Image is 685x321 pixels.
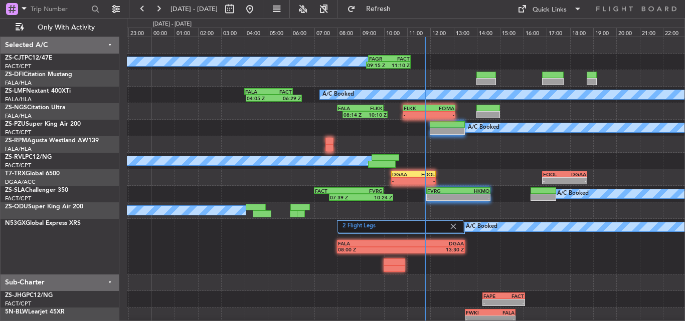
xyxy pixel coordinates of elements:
div: 13:30 Z [401,246,464,252]
div: 06:29 Z [274,95,301,101]
a: ZS-DFICitation Mustang [5,72,72,78]
a: ZS-PZUSuper King Air 200 [5,121,81,127]
button: Refresh [342,1,403,17]
div: 10:24 Z [361,194,392,200]
div: - [458,194,489,200]
a: ZS-CJTPC12/47E [5,55,52,61]
div: 11:00 [407,28,430,37]
div: 11:10 Z [389,62,410,68]
div: 08:14 Z [344,112,365,118]
div: 06:00 [291,28,314,37]
div: 17:00 [547,28,570,37]
div: 10:00 [384,28,407,37]
a: N53GXGlobal Express XRS [5,220,81,226]
div: Quick Links [533,5,567,15]
div: 00:00 [151,28,175,37]
a: FALA/HLA [5,145,32,153]
span: 5N-BLW [5,309,28,315]
span: ZS-DFI [5,72,24,78]
div: - [565,178,586,184]
div: 09:00 [361,28,384,37]
div: 14:00 [477,28,500,37]
div: A/C Booked [468,120,499,135]
div: 16:00 [524,28,547,37]
div: FVRG [427,188,458,194]
span: Refresh [358,6,400,13]
div: - [427,194,458,200]
label: 2 Flight Legs [342,222,449,231]
a: ZS-LMFNextant 400XTi [5,88,71,94]
a: FALA/HLA [5,112,32,120]
div: 21:00 [640,28,663,37]
div: - [404,112,429,118]
div: - [429,112,454,118]
div: FACT [315,188,349,194]
a: FALA/HLA [5,96,32,103]
span: ZS-LMF [5,88,26,94]
div: A/C Booked [466,219,497,234]
a: FACT/CPT [5,63,31,70]
div: FVRG [349,188,383,194]
div: [DATE] - [DATE] [153,20,192,29]
div: 08:00 [337,28,361,37]
div: DGAA [565,171,586,177]
div: 04:05 Z [247,95,274,101]
a: FACT/CPT [5,129,31,136]
a: FACT/CPT [5,300,31,307]
div: FLKK [404,105,429,111]
div: 12:00 [430,28,453,37]
a: 5N-BLWLearjet 45XR [5,309,65,315]
a: FACT/CPT [5,162,31,169]
span: ZS-SLA [5,187,25,193]
button: Quick Links [512,1,587,17]
span: [DATE] - [DATE] [170,5,218,14]
div: FACT [268,89,292,95]
img: gray-close.svg [449,222,458,231]
span: Only With Activity [26,24,106,31]
a: T7-TRXGlobal 6500 [5,171,60,177]
div: FALA [490,309,514,315]
div: 07:39 Z [330,194,361,200]
div: 03:00 [221,28,244,37]
button: Only With Activity [11,20,109,36]
div: FWKI [466,309,490,315]
div: 02:00 [198,28,221,37]
div: - [543,178,565,184]
div: 01:00 [175,28,198,37]
div: 18:00 [570,28,593,37]
input: Trip Number [31,2,88,17]
div: FACT [390,56,410,62]
div: 19:00 [593,28,616,37]
a: ZS-ODUSuper King Air 200 [5,204,83,210]
span: N53GX [5,220,26,226]
div: 10:10 Z [365,112,387,118]
a: FALA/HLA [5,79,32,87]
div: - [414,178,435,184]
div: FLKK [361,105,383,111]
a: ZS-JHGPC12/NG [5,292,53,298]
div: 08:00 Z [338,246,401,252]
a: ZS-RPMAgusta Westland AW139 [5,138,99,144]
div: FACT [503,293,524,299]
div: 20:00 [616,28,639,37]
a: FACT/CPT [5,195,31,202]
div: - [392,178,414,184]
div: FALA [338,105,361,111]
div: 09:15 Z [367,62,389,68]
span: ZS-ODU [5,204,28,210]
div: 04:00 [245,28,268,37]
div: FOOL [543,171,565,177]
a: ZS-SLAChallenger 350 [5,187,68,193]
div: 23:00 [128,28,151,37]
div: FAPE [483,293,504,299]
div: 07:00 [314,28,337,37]
div: 13:00 [454,28,477,37]
div: DGAA [401,240,464,246]
div: DGAA [392,171,414,177]
div: 15:00 [500,28,523,37]
div: - [483,299,504,305]
div: FALA [338,240,401,246]
div: HKMO [458,188,489,194]
div: - [503,299,524,305]
a: ZS-RVLPC12/NG [5,154,52,160]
